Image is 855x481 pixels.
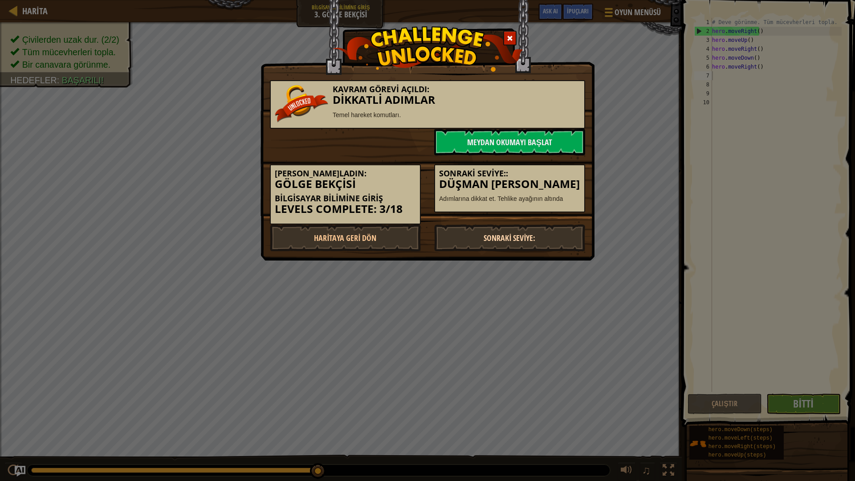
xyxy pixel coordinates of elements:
h5: [PERSON_NAME]ladın: [275,169,416,178]
h3: Düşman [PERSON_NAME] [439,178,580,190]
span: Kavram Görevi Açıldı: [333,84,429,94]
img: challenge_unlocked.png [332,26,523,72]
h5: Sonraki Seviye:: [439,169,580,178]
h5: Bilgisayar Bilimine Giriş [275,194,416,203]
p: Adımlarına dikkat et. Tehlike ayağının altında [439,194,580,203]
h3: Dikkatli Adımlar [275,94,580,106]
a: Sonraki Seviye: [434,224,585,251]
h3: Levels Complete: 3/18 [275,203,416,215]
a: Meydan Okumayı Başlat [434,129,585,155]
h3: Gölge Bekçisi [275,178,416,190]
a: Haritaya Geri Dön [270,224,421,251]
p: Temel hareket komutları. [275,110,580,119]
img: unlocked_banner.png [275,85,328,122]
